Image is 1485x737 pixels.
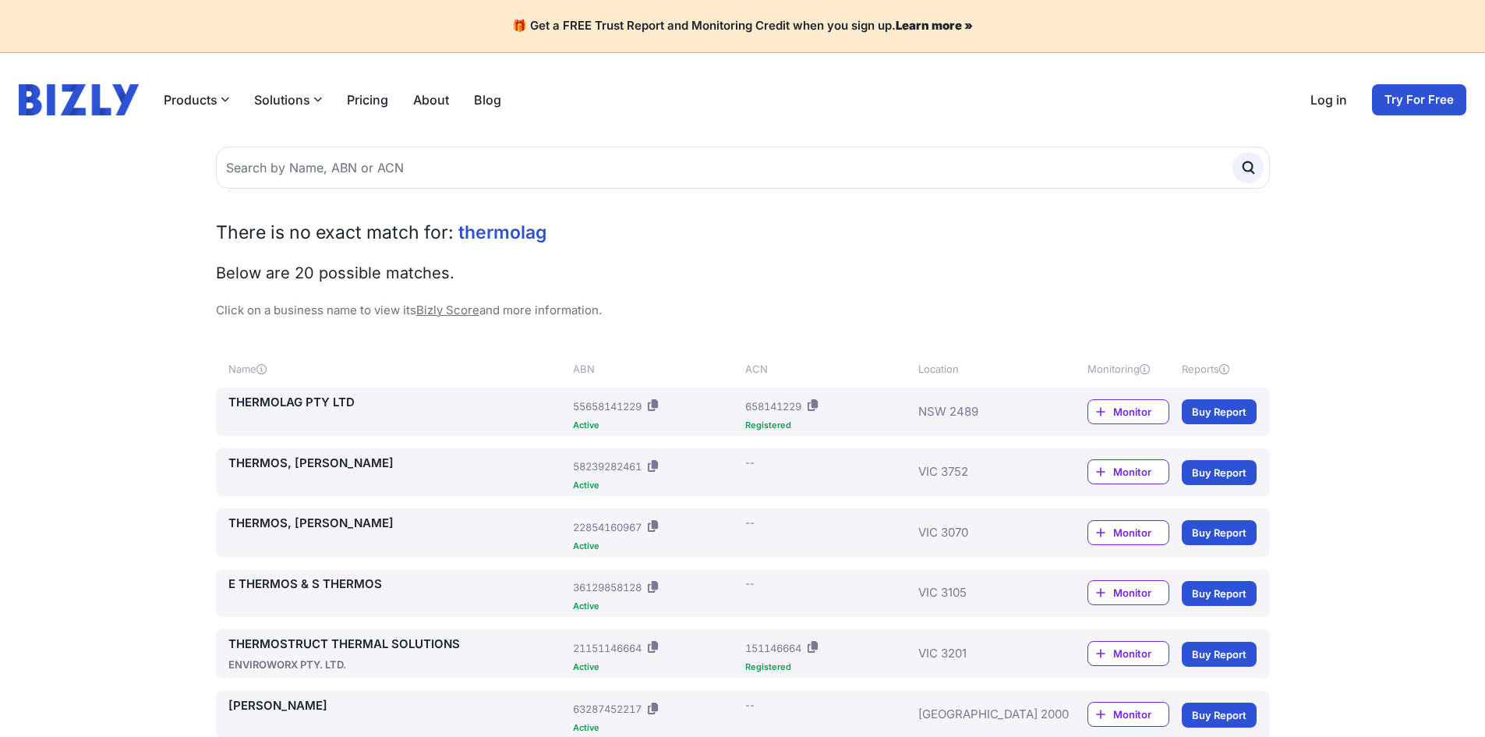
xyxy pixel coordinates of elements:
[745,640,801,656] div: 151146664
[228,394,567,412] a: THERMOLAG PTY LTD
[573,421,739,430] div: Active
[1113,464,1169,480] span: Monitor
[1087,580,1169,605] a: Monitor
[573,663,739,671] div: Active
[413,90,449,109] a: About
[1113,404,1169,420] span: Monitor
[1182,460,1257,485] a: Buy Report
[474,90,501,109] a: Blog
[228,576,567,593] a: E THERMOS & S THERMOS
[573,519,642,535] div: 22854160967
[745,361,911,377] div: ACN
[347,90,388,109] a: Pricing
[745,697,755,713] div: --
[918,636,1041,672] div: VIC 3201
[1087,361,1169,377] div: Monitoring
[216,147,1270,189] input: Search by Name, ABN or ACN
[416,303,479,317] a: Bizly Score
[458,221,546,243] span: thermolag
[573,361,739,377] div: ABN
[573,579,642,595] div: 36129858128
[573,701,642,717] div: 63287452217
[1182,399,1257,424] a: Buy Report
[745,576,755,591] div: --
[745,399,801,414] div: 658141229
[573,602,739,611] div: Active
[918,515,1041,551] div: VIC 3070
[918,576,1041,611] div: VIC 3105
[216,221,454,243] span: There is no exact match for:
[216,264,454,282] span: Below are 20 possible matches.
[745,421,911,430] div: Registered
[1113,585,1169,601] span: Monitor
[228,657,567,672] div: ENVIROWORX PTY. LTD.
[228,455,567,473] a: THERMOS, [PERSON_NAME]
[745,515,755,530] div: --
[1113,707,1169,722] span: Monitor
[1372,84,1466,115] a: Try For Free
[1182,642,1257,667] a: Buy Report
[1182,581,1257,606] a: Buy Report
[1182,520,1257,545] a: Buy Report
[1087,702,1169,727] a: Monitor
[164,90,229,109] button: Products
[573,399,642,414] div: 55658141229
[228,515,567,533] a: THERMOS, [PERSON_NAME]
[19,19,1466,34] h4: 🎁 Get a FREE Trust Report and Monitoring Credit when you sign up.
[1113,525,1169,540] span: Monitor
[1182,361,1257,377] div: Reports
[1182,703,1257,728] a: Buy Report
[573,724,739,732] div: Active
[918,455,1041,491] div: VIC 3752
[1310,90,1347,109] a: Log in
[216,302,1270,320] p: Click on a business name to view its and more information.
[573,542,739,551] div: Active
[573,481,739,490] div: Active
[918,394,1041,430] div: NSW 2489
[228,697,567,715] a: [PERSON_NAME]
[1087,399,1169,424] a: Monitor
[745,455,755,470] div: --
[1087,641,1169,666] a: Monitor
[918,697,1041,733] div: [GEOGRAPHIC_DATA] 2000
[573,459,642,474] div: 58239282461
[573,640,642,656] div: 21151146664
[896,18,973,33] a: Learn more »
[228,636,567,654] a: THERMOSTRUCT THERMAL SOLUTIONS
[745,663,911,671] div: Registered
[254,90,322,109] button: Solutions
[1113,646,1169,661] span: Monitor
[1087,520,1169,545] a: Monitor
[918,361,1041,377] div: Location
[1087,459,1169,484] a: Monitor
[228,361,567,377] div: Name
